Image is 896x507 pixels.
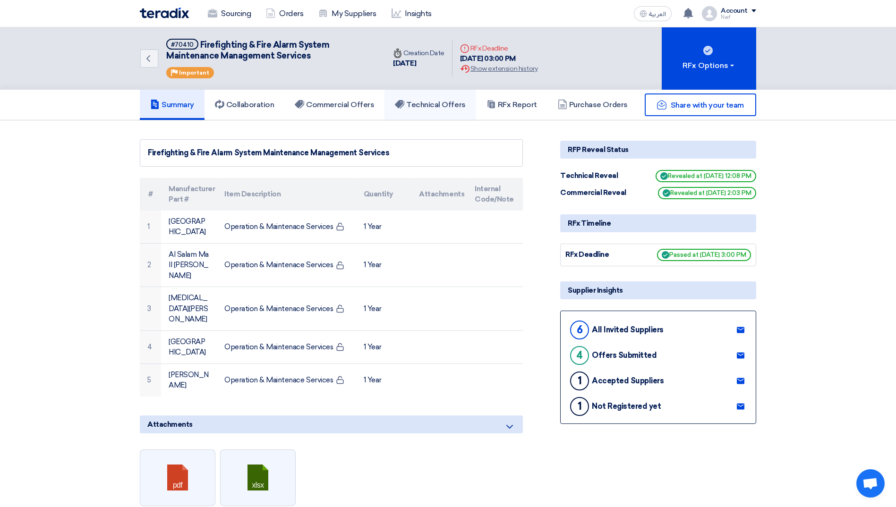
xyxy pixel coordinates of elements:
div: Naif [721,15,756,20]
th: Attachments [411,178,467,211]
div: 6 [570,321,589,339]
td: 5 [140,363,161,397]
h5: Collaboration [215,100,274,110]
div: RFx Timeline [560,214,756,232]
div: All Invited Suppliers [592,325,664,334]
h5: Summary [150,100,194,110]
a: Open chat [856,469,885,498]
td: 4 [140,330,161,363]
span: Firefighting & Fire Alarm System Maintenance Management Services [166,40,329,61]
div: Creation Date [393,48,444,58]
td: Operation & Maintenace Services [217,211,356,244]
td: 1 Year [356,211,412,244]
th: Internal Code/Note [467,178,523,211]
a: Commercial Offers [284,90,384,120]
div: 1 [570,397,589,416]
td: 3 [140,287,161,331]
td: [PERSON_NAME] [161,363,217,397]
span: Share with your team [671,101,744,110]
div: Technical Reveal [560,170,631,181]
th: # [140,178,161,211]
h5: Technical Offers [395,100,465,110]
td: [GEOGRAPHIC_DATA] [161,330,217,363]
td: 1 Year [356,363,412,397]
span: Revealed at [DATE] 12:08 PM [656,170,756,182]
a: Summary [140,90,205,120]
td: Operation & Maintenace Services [217,330,356,363]
div: #70410 [171,42,194,48]
td: Operation & Maintenace Services [217,363,356,397]
div: 4 [570,346,589,365]
td: [GEOGRAPHIC_DATA] [161,211,217,244]
td: Operation & Maintenace Services [217,287,356,331]
button: RFx Options [662,27,756,90]
div: Account [721,7,748,15]
a: Purchase Orders [547,90,638,120]
div: [DATE] 03:00 PM [460,53,538,64]
span: Attachments [147,419,193,430]
td: [MEDICAL_DATA][PERSON_NAME] [161,287,217,331]
div: RFx Deadline [565,249,636,260]
div: [DATE] [393,58,444,69]
div: Supplier Insights [560,281,756,299]
span: Important [179,69,209,76]
div: Not Registered yet [592,402,661,411]
span: Passed at [DATE] 3:00 PM [657,249,751,261]
a: RFx Report [476,90,547,120]
a: Orders [258,3,311,24]
td: 1 [140,211,161,244]
h5: RFx Report [486,100,537,110]
img: Teradix logo [140,8,189,18]
div: RFx Deadline [460,43,538,53]
div: 1 [570,372,589,390]
h5: Purchase Orders [558,100,628,110]
a: Collaboration [205,90,285,120]
td: 1 Year [356,243,412,287]
h5: Firefighting & Fire Alarm System Maintenance Management Services [166,39,374,62]
a: Sourcing [200,3,258,24]
a: Technical Offers [384,90,476,120]
th: Item Description [217,178,356,211]
td: 2 [140,243,161,287]
th: Manufacturer Part # [161,178,217,211]
div: RFx Options [683,60,736,71]
td: Al Salam Mall [PERSON_NAME] [161,243,217,287]
h5: Commercial Offers [295,100,374,110]
div: Commercial Reveal [560,187,631,198]
span: Revealed at [DATE] 2:03 PM [658,187,756,199]
td: 1 Year [356,330,412,363]
td: 1 Year [356,287,412,331]
img: profile_test.png [702,6,717,21]
div: Show extension history [460,64,538,74]
div: Offers Submitted [592,351,657,360]
th: Quantity [356,178,412,211]
div: Accepted Suppliers [592,376,664,385]
div: RFP Reveal Status [560,141,756,159]
a: My Suppliers [311,3,384,24]
span: العربية [649,11,666,17]
div: Firefighting & Fire Alarm System Maintenance Management Services [148,147,515,159]
button: العربية [634,6,672,21]
td: Operation & Maintenace Services [217,243,356,287]
a: Insights [384,3,439,24]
